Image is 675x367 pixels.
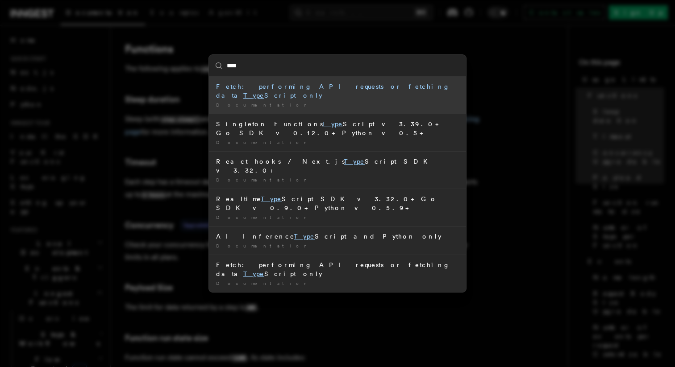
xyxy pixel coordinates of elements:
mark: Type [261,195,282,202]
mark: Type [322,120,343,128]
span: Documentation [216,280,310,286]
mark: Type [243,92,264,99]
span: Documentation [216,177,310,182]
mark: Type [344,158,365,165]
div: Fetch: performing API requests or fetching data Script only [216,260,459,278]
span: Documentation [216,140,310,145]
span: Documentation [216,214,310,220]
mark: Type [294,233,315,240]
mark: Type [243,270,264,277]
div: AI Inference Script and Python only [216,232,459,241]
div: Singleton Functions Script v3.39.0+ Go SDK v0.12.0+ Python v0.5+ [216,120,459,137]
div: React hooks / Next.js Script SDK v3.32.0+ [216,157,459,175]
span: Documentation [216,243,310,248]
span: Documentation [216,102,310,107]
div: Fetch: performing API requests or fetching data Script only [216,82,459,100]
div: Realtime Script SDK v3.32.0+ Go SDK v0.9.0+ Python v0.5.9+ [216,194,459,212]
